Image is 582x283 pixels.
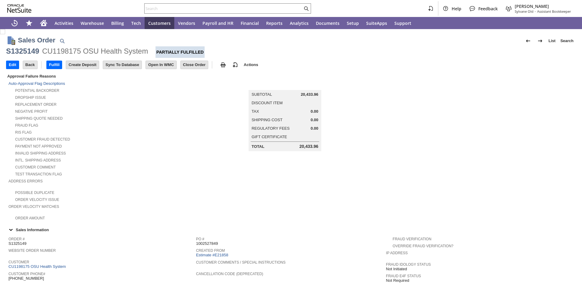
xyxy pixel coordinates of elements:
[299,144,318,149] span: 20,433.96
[8,179,43,183] a: Address Errors
[515,9,533,14] span: Sylvane Old
[6,226,576,234] td: Sales Information
[15,95,46,100] a: Dropship Issue
[15,88,59,93] a: Potential Backorder
[196,248,225,253] a: Created From
[290,20,309,26] span: Analytics
[15,165,56,169] a: Customer Comment
[6,61,19,69] input: Edit
[8,241,26,246] span: S1325149
[301,92,318,97] span: 20,433.96
[241,62,261,67] a: Actions
[252,92,272,97] a: Subtotal
[386,267,407,271] span: Not Initiated
[148,20,171,26] span: Customers
[286,17,312,29] a: Analytics
[196,272,263,276] a: Cancellation Code (deprecated)
[386,278,409,283] span: Not Required
[174,17,199,29] a: Vendors
[252,126,289,131] a: Regulatory Fees
[537,37,544,45] img: Next
[178,20,195,26] span: Vendors
[181,61,208,69] input: Close Order
[312,17,343,29] a: Documents
[252,109,259,114] a: Tax
[128,17,145,29] a: Tech
[343,17,363,29] a: Setup
[237,17,263,29] a: Financial
[145,5,303,12] input: Search
[8,205,59,209] a: Order Velocity Matches
[77,17,108,29] a: Warehouse
[15,158,61,162] a: Intl. Shipping Address
[111,20,124,26] span: Billing
[15,144,62,148] a: Payment not approved
[108,17,128,29] a: Billing
[15,191,54,195] a: Possible Duplicate
[232,61,239,68] img: add-record.svg
[81,20,104,26] span: Warehouse
[66,61,99,69] input: Create Deposit
[8,260,29,264] a: Customer
[15,123,38,128] a: Fraud Flag
[252,101,283,105] a: Discount Item
[15,198,59,202] a: Order Velocity Issue
[386,251,408,255] a: IP Address
[6,73,194,80] div: Approval Failure Reasons
[394,20,411,26] span: Support
[546,36,558,46] a: List
[311,109,318,114] span: 0.00
[7,4,32,13] svg: logo
[131,20,141,26] span: Tech
[393,244,453,248] a: Override Fraud Verification?
[145,17,174,29] a: Customers
[266,20,283,26] span: Reports
[18,35,55,45] h1: Sales Order
[199,17,237,29] a: Payroll and HR
[40,19,47,27] svg: Home
[15,151,66,155] a: Invalid Shipping Address
[363,17,391,29] a: SuiteApps
[8,264,67,269] a: CU1198175 OSU Health System
[15,130,32,135] a: RIS flag
[103,61,142,69] input: Sync To Database
[303,5,310,12] svg: Search
[311,118,318,122] span: 0.00
[7,17,22,29] a: Recent Records
[366,20,387,26] span: SuiteApps
[51,17,77,29] a: Activities
[6,46,39,56] div: S1325149
[36,17,51,29] a: Home
[391,17,415,29] a: Support
[8,81,65,86] a: Auto-Approval Flag Descriptions
[452,6,461,12] span: Help
[386,274,421,278] a: Fraud E4F Status
[196,260,286,265] a: Customer Comments / Special Instructions
[393,237,431,241] a: Fraud Verification
[249,80,321,90] caption: Summary
[146,61,176,69] input: Open In WMC
[55,20,73,26] span: Activities
[6,226,574,234] div: Sales Information
[535,9,536,14] span: -
[196,241,218,246] span: 1002527849
[59,37,66,45] img: Quick Find
[263,17,286,29] a: Reports
[156,46,205,58] div: Partially Fulfilled
[15,137,70,141] a: Customer Fraud Detected
[347,20,359,26] span: Setup
[22,17,36,29] div: Shortcuts
[537,9,571,14] span: Assistant Bookkeeper
[8,237,25,241] a: Order #
[219,61,227,68] img: print.svg
[311,126,318,131] span: 0.00
[8,276,44,281] span: [PHONE_NUMBER]
[42,46,148,56] div: CU1198175 OSU Health System
[386,262,431,267] a: Fraud Idology Status
[202,20,233,26] span: Payroll and HR
[8,248,56,253] a: Website Order Number
[15,102,56,107] a: Replacement Order
[8,272,45,276] a: Customer Phone#
[11,19,18,27] svg: Recent Records
[15,109,48,114] a: Negative Profit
